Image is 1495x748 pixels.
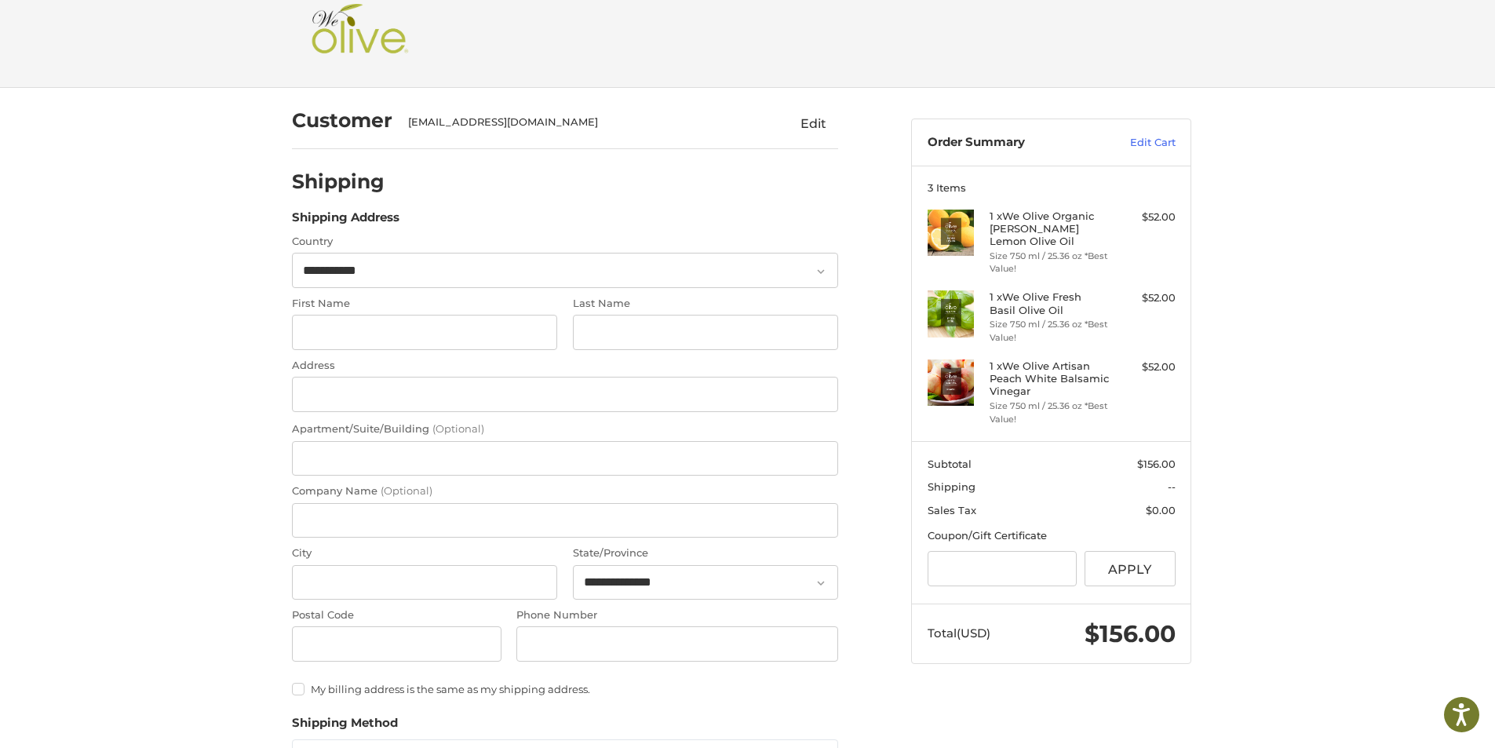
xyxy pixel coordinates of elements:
a: Edit Cart [1096,135,1176,151]
div: $52.00 [1114,359,1176,375]
span: Total (USD) [928,626,990,640]
span: $0.00 [1146,504,1176,516]
legend: Shipping Address [292,209,399,234]
span: $156.00 [1137,458,1176,470]
h2: Shipping [292,170,385,194]
label: First Name [292,296,557,312]
label: Country [292,234,838,250]
span: Shipping [928,480,975,493]
span: -- [1168,480,1176,493]
div: $52.00 [1114,210,1176,225]
button: Open LiveChat chat widget [180,20,199,39]
span: $156.00 [1085,619,1176,648]
label: Address [292,358,838,374]
label: Apartment/Suite/Building [292,421,838,437]
label: City [292,545,557,561]
h4: 1 x We Olive Fresh Basil Olive Oil [990,290,1110,316]
label: State/Province [573,545,838,561]
h2: Customer [292,108,392,133]
input: Gift Certificate or Coupon Code [928,551,1077,586]
h4: 1 x We Olive Artisan Peach White Balsamic Vinegar [990,359,1110,398]
li: Size 750 ml / 25.36 oz *Best Value! [990,250,1110,275]
button: Edit [788,111,838,136]
div: Coupon/Gift Certificate [928,528,1176,544]
legend: Shipping Method [292,714,398,739]
label: Phone Number [516,608,838,623]
label: Company Name [292,483,838,499]
p: We're away right now. Please check back later! [22,24,177,36]
h4: 1 x We Olive Organic [PERSON_NAME] Lemon Olive Oil [990,210,1110,248]
button: Apply [1085,551,1176,586]
h3: Order Summary [928,135,1096,151]
span: Sales Tax [928,504,976,516]
h3: 3 Items [928,181,1176,194]
small: (Optional) [381,484,432,497]
li: Size 750 ml / 25.36 oz *Best Value! [990,318,1110,344]
li: Size 750 ml / 25.36 oz *Best Value! [990,400,1110,425]
div: $52.00 [1114,290,1176,306]
span: Subtotal [928,458,972,470]
label: Last Name [573,296,838,312]
small: (Optional) [432,422,484,435]
img: Shop We Olive [308,4,413,67]
label: My billing address is the same as my shipping address. [292,683,838,695]
label: Postal Code [292,608,501,623]
div: [EMAIL_ADDRESS][DOMAIN_NAME] [408,115,758,130]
